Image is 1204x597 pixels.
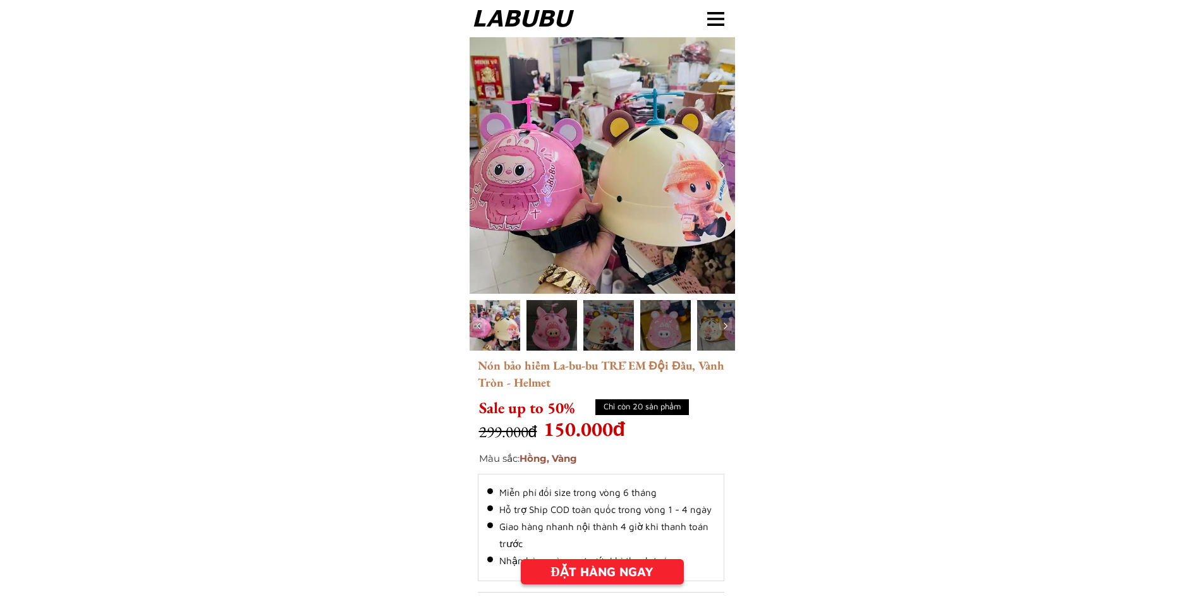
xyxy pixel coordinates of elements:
img: navigation [473,320,485,332]
h3: Màu sắc: [479,452,699,466]
img: navigation [716,159,729,172]
div: ĐẶT HÀNG NGAY [521,562,684,581]
h4: Chỉ còn 20 sản phẩm [596,401,688,413]
li: Nhận hàng và xem trước khi thanh toán [487,552,715,569]
h3: Sale up to 50% [479,396,592,420]
h3: 150.000đ [544,414,629,444]
img: navigation [719,320,732,332]
li: Hỗ trợ Ship COD toàn quốc trong vòng 1 - 4 ngày [487,501,715,518]
h3: 299.000đ [479,420,612,444]
h3: Nón bảo hiểm La-bu-bu TRẺ EM Đội Đầu, Vành Tròn - Helmet [478,358,729,391]
li: Miễn phí đổi size trong vòng 6 tháng [487,484,715,501]
span: Hồng, Vàng [520,452,577,464]
li: Giao hàng nhanh nội thành 4 giờ khi thanh toán trước [487,518,715,552]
